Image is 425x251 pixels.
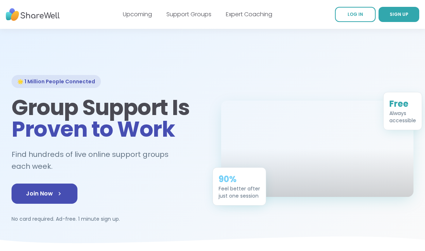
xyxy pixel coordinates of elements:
[226,10,272,18] a: Expert Coaching
[390,11,408,17] span: SIGN UP
[348,11,363,17] span: LOG IN
[166,10,211,18] a: Support Groups
[12,184,77,204] a: Join Now
[6,5,60,25] img: ShareWell Nav Logo
[219,185,260,199] div: Feel better after just one session
[379,7,419,22] a: SIGN UP
[12,75,101,88] div: 🌟 1 Million People Connected
[123,10,152,18] a: Upcoming
[26,189,63,198] span: Join Now
[12,114,175,144] span: Proven to Work
[389,98,416,110] div: Free
[335,7,376,22] a: LOG IN
[12,215,204,223] p: No card required. Ad-free. 1 minute sign up.
[12,97,204,140] h1: Group Support Is
[12,149,204,172] h2: Find hundreds of live online support groups each week.
[389,110,416,124] div: Always accessible
[219,173,260,185] div: 90%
